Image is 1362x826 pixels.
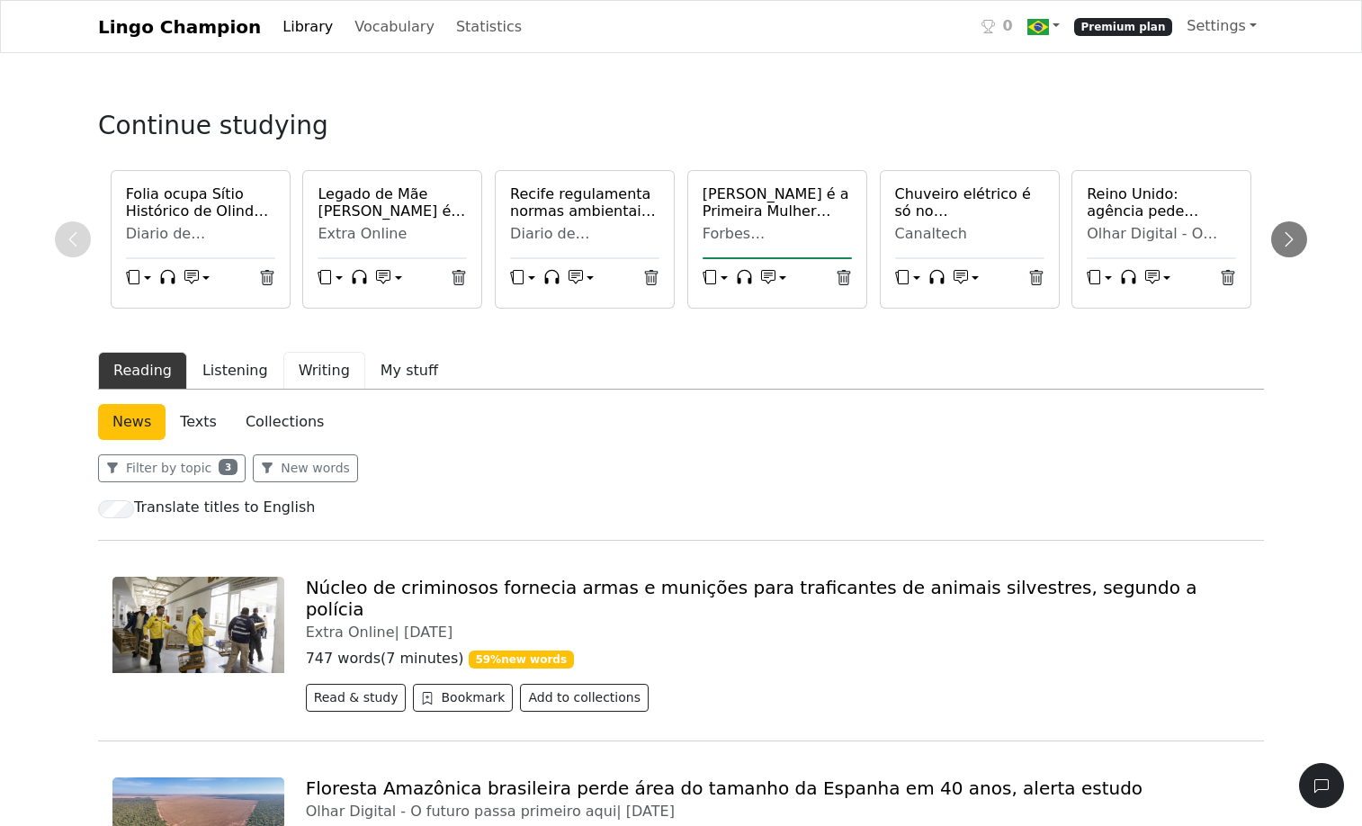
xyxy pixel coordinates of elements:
button: Bookmark [413,684,513,712]
div: Forbes [GEOGRAPHIC_DATA] [703,225,852,243]
h3: Continue studying [98,111,728,141]
a: Premium plan [1067,8,1180,45]
button: New words [253,454,358,482]
button: Filter by topic3 [98,454,246,482]
a: Library [275,9,340,45]
img: 112371634-ri-rio-de-janeiro-rj-16-09-2025-policia-civil-do-rio-faz-maior-operacao-do-pais-no-comb... [112,577,284,673]
span: [DATE] [626,803,675,820]
div: Extra Online | [306,624,1250,641]
a: Núcleo de criminosos fornecia armas e munições para traficantes de animais silvestres, segundo a ... [306,577,1197,620]
span: 0 [1002,15,1012,37]
img: br.svg [1027,16,1049,38]
div: Canaltech [895,225,1044,243]
button: Read & study [306,684,407,712]
button: Add to collections [520,684,649,712]
span: 59 % new words [469,651,574,669]
div: Extra Online [318,225,467,243]
a: Recife regulamenta normas ambientais para construções de impacto; veja como fica [510,185,659,220]
span: 3 [219,459,237,475]
a: News [98,404,166,440]
div: Olhar Digital - O futuro passa primeiro aqui | [306,803,1250,820]
a: Lingo Champion [98,9,261,45]
button: My stuff [365,352,453,390]
button: Listening [187,352,283,390]
div: Olhar Digital - O futuro passa primeiro aqui [1087,225,1236,243]
p: 747 words ( 7 minutes ) [306,648,1250,669]
span: Premium plan [1074,18,1173,36]
a: Floresta Amazônica brasileira perde área do tamanho da Espanha em 40 anos, alerta estudo [306,777,1142,799]
div: Diario de Pernambuco [126,225,275,243]
a: Legado de Mãe [PERSON_NAME] é exaltado em seu centenário em [GEOGRAPHIC_DATA] [318,185,467,220]
a: Read & study [306,692,414,709]
a: Collections [231,404,338,440]
button: Reading [98,352,187,390]
a: [PERSON_NAME] é a Primeira Mulher Negra a se Tornar Imortal da ABL em 128 Anos [703,185,852,220]
a: Settings [1179,8,1264,44]
a: Statistics [449,9,529,45]
a: Vocabulary [347,9,442,45]
a: Folia ocupa Sítio Histórico de Olinda no Dia Nacional do Frevo [126,185,275,220]
span: [DATE] [404,624,453,641]
h6: Translate titles to English [134,498,315,516]
a: 0 [974,8,1019,45]
a: Texts [166,404,231,440]
div: Diario de Pernambuco [510,225,659,243]
button: Writing [283,352,365,390]
a: Chuveiro elétrico é só no [GEOGRAPHIC_DATA] mesmo? Entenda por que ele é tão onipresente [895,185,1044,220]
a: Reino Unido: agência pede exclusão de e-mails para economizar água [1087,185,1236,220]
